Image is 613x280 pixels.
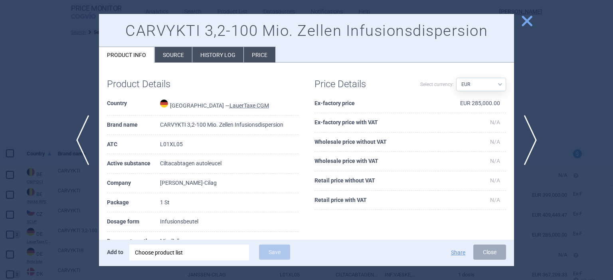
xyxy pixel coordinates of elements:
td: Mio.Zellen [160,232,299,251]
li: Price [244,47,275,63]
th: Ex-factory price [314,94,438,114]
td: CARVYKTI 3,2-100 Mio. Zellen Infusionsdispersion [160,116,299,135]
abbr: LauerTaxe CGM — Complex database for German drug information provided by commercial provider CGM ... [229,102,269,109]
td: EUR 285,000.00 [438,94,506,114]
th: ATC [107,135,160,155]
h1: CARVYKTI 3,2-100 Mio. Zellen Infusionsdispersion [107,22,506,40]
th: Dosage strength [107,232,160,251]
th: Wholesale price without VAT [314,133,438,152]
td: Infusionsbeutel [160,212,299,232]
span: N/A [490,139,500,145]
img: Germany [160,100,168,108]
li: Source [155,47,192,63]
span: N/A [490,197,500,203]
p: Add to [107,245,123,260]
th: Ex-factory price with VAT [314,113,438,133]
span: N/A [490,158,500,164]
span: N/A [490,119,500,125]
th: Brand name [107,116,160,135]
th: Active substance [107,154,160,174]
li: History log [192,47,243,63]
div: Choose product list [135,245,243,260]
th: Company [107,174,160,193]
div: Choose product list [129,245,249,260]
h1: Price Details [314,78,410,90]
li: Product info [99,47,154,63]
th: Wholesale price with VAT [314,152,438,171]
th: Retail price with VAT [314,191,438,210]
th: Country [107,94,160,116]
td: [PERSON_NAME]-Cilag [160,174,299,193]
button: Save [259,245,290,260]
td: Ciltacabtagen autoleucel [160,154,299,174]
th: Dosage form [107,212,160,232]
label: Select currency: [420,78,454,91]
th: Retail price without VAT [314,171,438,191]
button: Share [451,250,465,255]
button: Close [473,245,506,260]
h1: Product Details [107,78,203,90]
th: Package [107,193,160,213]
td: 1 St [160,193,299,213]
td: L01XL05 [160,135,299,155]
td: [GEOGRAPHIC_DATA] — [160,94,299,116]
span: N/A [490,177,500,184]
